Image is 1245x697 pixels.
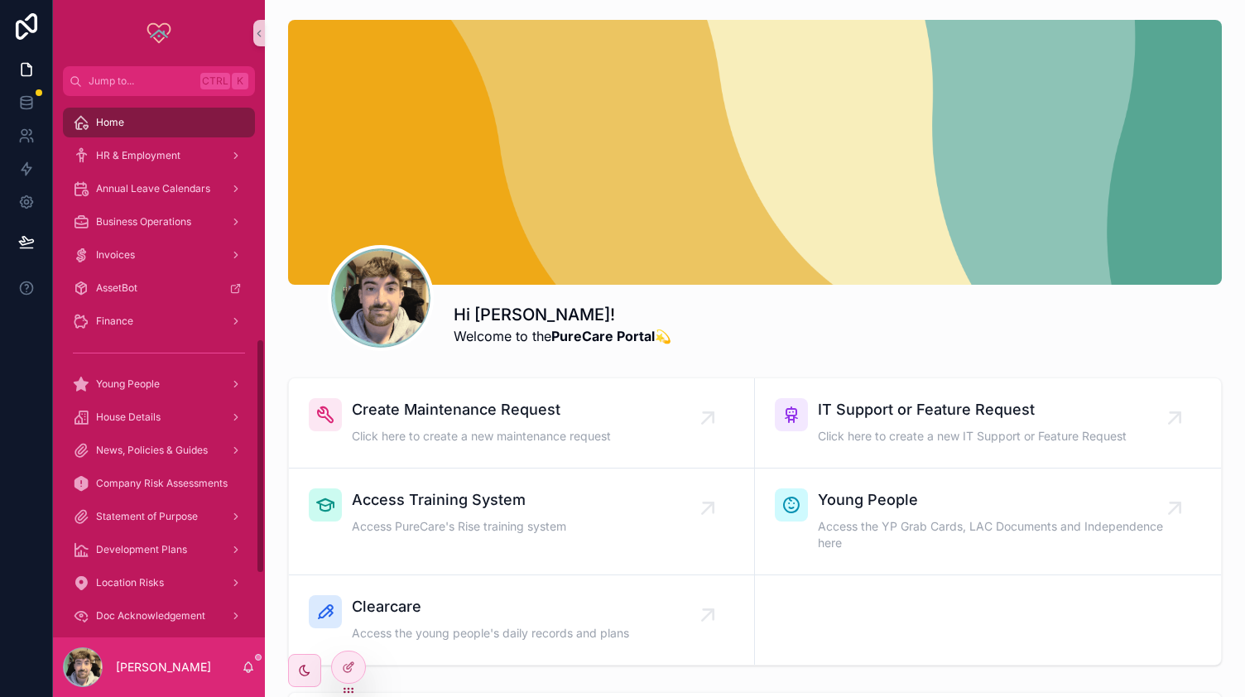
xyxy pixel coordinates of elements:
[454,326,671,346] span: Welcome to the 💫
[96,215,191,228] span: Business Operations
[352,625,629,642] span: Access the young people's daily records and plans
[233,75,247,88] span: K
[146,20,172,46] img: App logo
[96,543,187,556] span: Development Plans
[352,518,566,535] span: Access PureCare's Rise training system
[63,568,255,598] a: Location Risks
[818,488,1175,512] span: Young People
[818,398,1127,421] span: IT Support or Feature Request
[63,402,255,432] a: House Details
[63,273,255,303] a: AssetBot
[63,601,255,631] a: Doc Acknowledgement
[289,575,755,665] a: ClearcareAccess the young people's daily records and plans
[96,444,208,457] span: News, Policies & Guides
[352,488,566,512] span: Access Training System
[96,182,210,195] span: Annual Leave Calendars
[818,428,1127,445] span: Click here to create a new IT Support or Feature Request
[63,535,255,565] a: Development Plans
[352,398,611,421] span: Create Maintenance Request
[116,659,211,675] p: [PERSON_NAME]
[63,141,255,171] a: HR & Employment
[96,510,198,523] span: Statement of Purpose
[755,378,1221,469] a: IT Support or Feature RequestClick here to create a new IT Support or Feature Request
[96,315,133,328] span: Finance
[96,149,180,162] span: HR & Employment
[89,75,194,88] span: Jump to...
[96,477,228,490] span: Company Risk Assessments
[96,116,124,129] span: Home
[289,469,755,575] a: Access Training SystemAccess PureCare's Rise training system
[63,174,255,204] a: Annual Leave Calendars
[63,369,255,399] a: Young People
[96,248,135,262] span: Invoices
[63,240,255,270] a: Invoices
[551,328,655,344] strong: PureCare Portal
[200,73,230,89] span: Ctrl
[289,378,755,469] a: Create Maintenance RequestClick here to create a new maintenance request
[818,518,1175,551] span: Access the YP Grab Cards, LAC Documents and Independence here
[53,96,265,637] div: scrollable content
[63,306,255,336] a: Finance
[755,469,1221,575] a: Young PeopleAccess the YP Grab Cards, LAC Documents and Independence here
[352,595,629,618] span: Clearcare
[352,428,611,445] span: Click here to create a new maintenance request
[63,435,255,465] a: News, Policies & Guides
[63,502,255,531] a: Statement of Purpose
[96,377,160,391] span: Young People
[63,207,255,237] a: Business Operations
[63,108,255,137] a: Home
[96,609,205,622] span: Doc Acknowledgement
[454,303,671,326] h1: Hi [PERSON_NAME]!
[63,66,255,96] button: Jump to...CtrlK
[96,576,164,589] span: Location Risks
[96,281,137,295] span: AssetBot
[96,411,161,424] span: House Details
[63,469,255,498] a: Company Risk Assessments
